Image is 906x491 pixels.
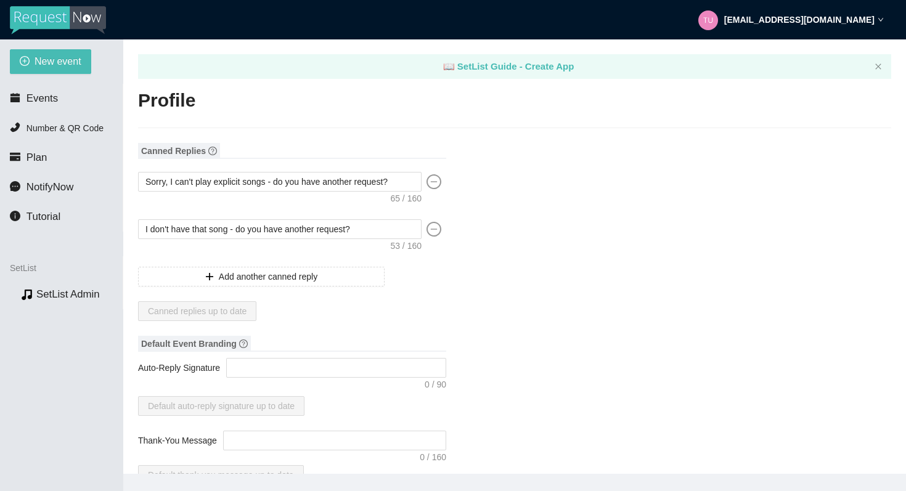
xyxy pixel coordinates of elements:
img: RequestNow [10,6,106,34]
span: Add another canned reply [219,270,317,283]
button: Canned replies up to date [138,301,256,321]
textarea: I don't have that song - do you have another request? [138,219,422,239]
textarea: Thank-You Message [223,431,446,450]
a: laptop SetList Guide - Create App [443,61,574,71]
span: minus-circle [426,174,441,189]
span: Plan [27,152,47,163]
a: SetList Admin [36,288,100,300]
span: close [875,63,882,70]
button: Default auto-reply signature up to date [138,396,304,416]
button: plusAdd another canned reply [138,267,385,286]
span: phone [10,122,20,132]
span: New event [35,54,81,69]
span: calendar [10,92,20,103]
span: NotifyNow [27,181,73,193]
span: laptop [443,61,455,71]
span: Default Event Branding [138,336,251,352]
button: plus-circleNew event [10,49,91,74]
span: Number & QR Code [27,123,104,133]
span: credit-card [10,152,20,162]
span: info-circle [10,211,20,221]
textarea: Sorry, I can't play explicit songs - do you have another request? [138,172,422,192]
h2: Profile [138,88,891,113]
span: down [878,17,884,23]
span: question-circle [208,147,217,155]
strong: [EMAIL_ADDRESS][DOMAIN_NAME] [724,15,875,25]
span: plus-circle [20,56,30,68]
label: Auto-Reply Signature [138,358,226,378]
span: message [10,181,20,192]
span: Events [27,92,58,104]
span: question-circle [239,339,248,348]
span: plus [205,272,214,282]
img: 317397271efa8a9a498fe2184962018c [698,10,718,30]
span: minus-circle [426,222,441,237]
span: Canned Replies [138,143,220,159]
span: Tutorial [27,211,60,222]
textarea: Auto-Reply Signature [226,358,446,378]
label: Thank-You Message [138,431,223,450]
button: close [875,63,882,71]
button: Default thank-you message up to date [138,465,304,485]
